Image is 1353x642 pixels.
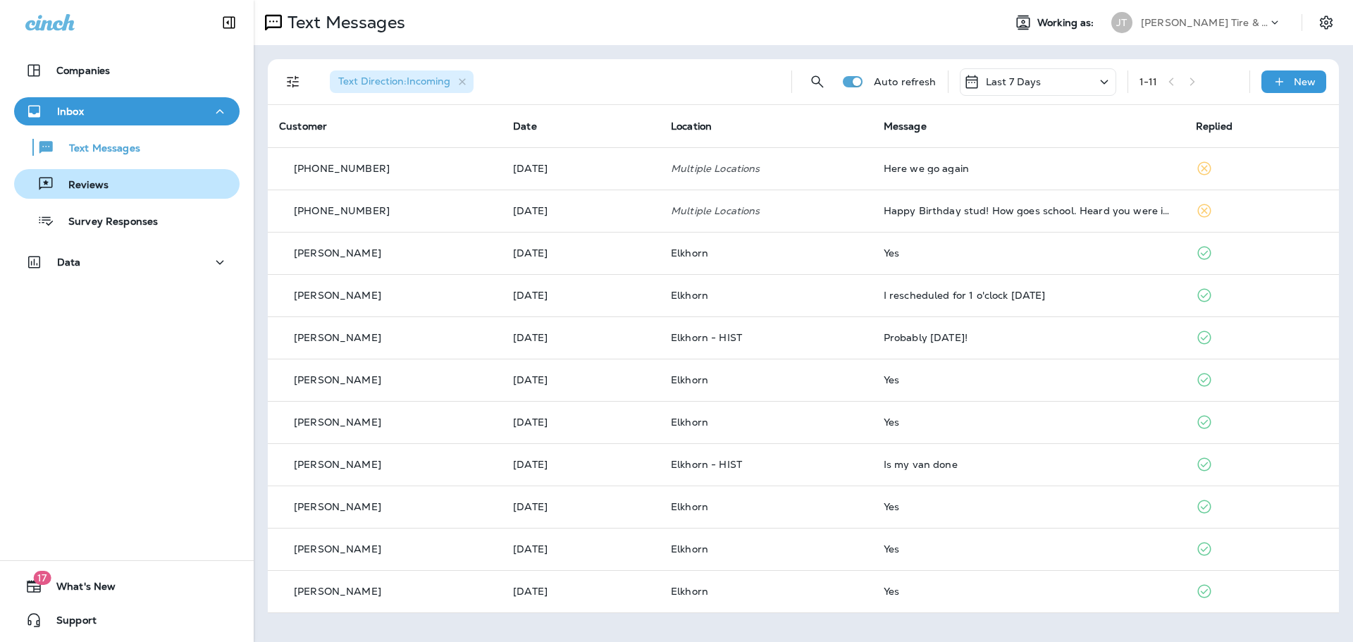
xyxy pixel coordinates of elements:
[671,289,708,302] span: Elkhorn
[884,374,1173,385] div: Yes
[884,120,927,132] span: Message
[33,571,51,585] span: 17
[884,332,1173,343] div: Probably tomorrow!
[884,459,1173,470] div: Is my van done
[1139,76,1158,87] div: 1 - 11
[513,205,648,216] p: Oct 10, 2025 09:48 AM
[56,65,110,76] p: Companies
[294,205,390,216] p: [PHONE_NUMBER]
[671,247,708,259] span: Elkhorn
[513,247,648,259] p: Oct 9, 2025 02:50 PM
[884,543,1173,555] div: Yes
[14,572,240,600] button: 17What's New
[294,501,381,512] p: [PERSON_NAME]
[42,581,116,598] span: What's New
[54,216,158,229] p: Survey Responses
[294,459,381,470] p: [PERSON_NAME]
[513,501,648,512] p: Oct 7, 2025 12:29 PM
[294,290,381,301] p: [PERSON_NAME]
[513,290,648,301] p: Oct 9, 2025 10:40 AM
[14,132,240,162] button: Text Messages
[14,97,240,125] button: Inbox
[1141,17,1268,28] p: [PERSON_NAME] Tire & Auto
[14,56,240,85] button: Companies
[54,179,109,192] p: Reviews
[513,586,648,597] p: Oct 6, 2025 10:15 AM
[1314,10,1339,35] button: Settings
[513,459,648,470] p: Oct 7, 2025 01:23 PM
[294,374,381,385] p: [PERSON_NAME]
[884,247,1173,259] div: Yes
[294,543,381,555] p: [PERSON_NAME]
[42,615,97,631] span: Support
[14,169,240,199] button: Reviews
[209,8,249,37] button: Collapse Sidebar
[1111,12,1132,33] div: JT
[14,206,240,235] button: Survey Responses
[803,68,832,96] button: Search Messages
[513,416,648,428] p: Oct 8, 2025 09:03 AM
[513,120,537,132] span: Date
[884,416,1173,428] div: Yes
[671,585,708,598] span: Elkhorn
[671,120,712,132] span: Location
[294,247,381,259] p: [PERSON_NAME]
[884,205,1173,216] div: Happy Birthday stud! How goes school. Heard you were in club trap. How is that going? Blasting an...
[14,606,240,634] button: Support
[14,248,240,276] button: Data
[671,500,708,513] span: Elkhorn
[884,501,1173,512] div: Yes
[671,543,708,555] span: Elkhorn
[884,290,1173,301] div: I rescheduled for 1 o'clock today
[294,163,390,174] p: [PHONE_NUMBER]
[884,586,1173,597] div: Yes
[57,106,84,117] p: Inbox
[279,68,307,96] button: Filters
[671,331,742,344] span: Elkhorn - HIST
[671,374,708,386] span: Elkhorn
[884,163,1173,174] div: Here we go again
[513,163,648,174] p: Oct 10, 2025 01:41 PM
[513,374,648,385] p: Oct 8, 2025 01:27 PM
[279,120,327,132] span: Customer
[294,586,381,597] p: [PERSON_NAME]
[513,332,648,343] p: Oct 8, 2025 01:37 PM
[57,257,81,268] p: Data
[1294,76,1316,87] p: New
[671,458,742,471] span: Elkhorn - HIST
[338,75,450,87] span: Text Direction : Incoming
[874,76,937,87] p: Auto refresh
[986,76,1042,87] p: Last 7 Days
[1037,17,1097,29] span: Working as:
[330,70,474,93] div: Text Direction:Incoming
[294,416,381,428] p: [PERSON_NAME]
[55,142,140,156] p: Text Messages
[671,163,861,174] p: Multiple Locations
[513,543,648,555] p: Oct 6, 2025 10:31 AM
[282,12,405,33] p: Text Messages
[294,332,381,343] p: [PERSON_NAME]
[671,205,861,216] p: Multiple Locations
[1196,120,1232,132] span: Replied
[671,416,708,428] span: Elkhorn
